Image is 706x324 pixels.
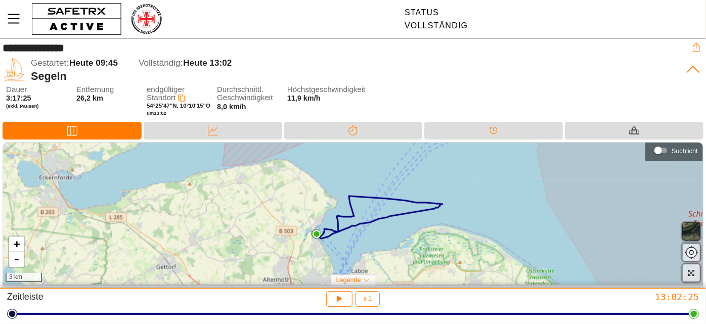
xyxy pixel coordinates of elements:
[217,85,273,102] font: Durchschnittl. Geschwindigkeit
[672,147,698,155] font: Suchlicht
[130,3,162,35] img: RescueLogo.png
[76,94,103,102] font: 26,2 km
[14,253,20,265] font: -
[69,58,118,68] font: Heute 09:45
[9,237,24,252] a: Vergrößern
[312,229,321,239] img: PathStart.svg
[424,122,563,140] div: Zeitleiste
[31,70,67,82] font: Segeln
[14,238,20,250] font: +
[336,276,361,284] font: Legende
[655,292,699,302] font: 13:02:25
[183,58,232,68] font: Heute 13:02
[287,94,321,102] font: 11,9 km/h
[147,110,154,116] font: um
[7,292,43,302] font: Zeitleiste
[147,103,210,109] font: 54°25'47"N, 10°10'15"O
[364,295,372,302] font: x 1
[31,58,69,68] font: Gestartet:
[144,122,282,140] div: Daten
[9,252,24,267] a: Herauszoomen
[147,85,185,102] font: endgültiger Standort
[312,229,321,239] img: PathEnd.svg
[76,85,114,94] font: Entfernung
[284,122,423,140] div: Trennung
[405,8,439,17] font: Status
[287,85,366,94] font: Höchstgeschwindigkeit
[650,143,698,158] div: Suchlicht
[139,58,183,68] font: Vollständig:
[6,85,27,94] font: Dauer
[3,58,26,81] img: SAILING.svg
[217,103,246,111] font: 8,0 km/h
[3,122,142,140] div: Karte
[356,291,380,307] button: x 1
[405,21,468,30] font: Vollständig
[154,110,166,116] font: 13:02
[6,94,31,102] font: 3:17:25
[629,125,639,135] img: Equipment_Black.svg
[6,103,39,109] font: (exkl. Pausen)
[565,122,703,140] div: Ausrüstung
[6,273,42,282] div: 3 km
